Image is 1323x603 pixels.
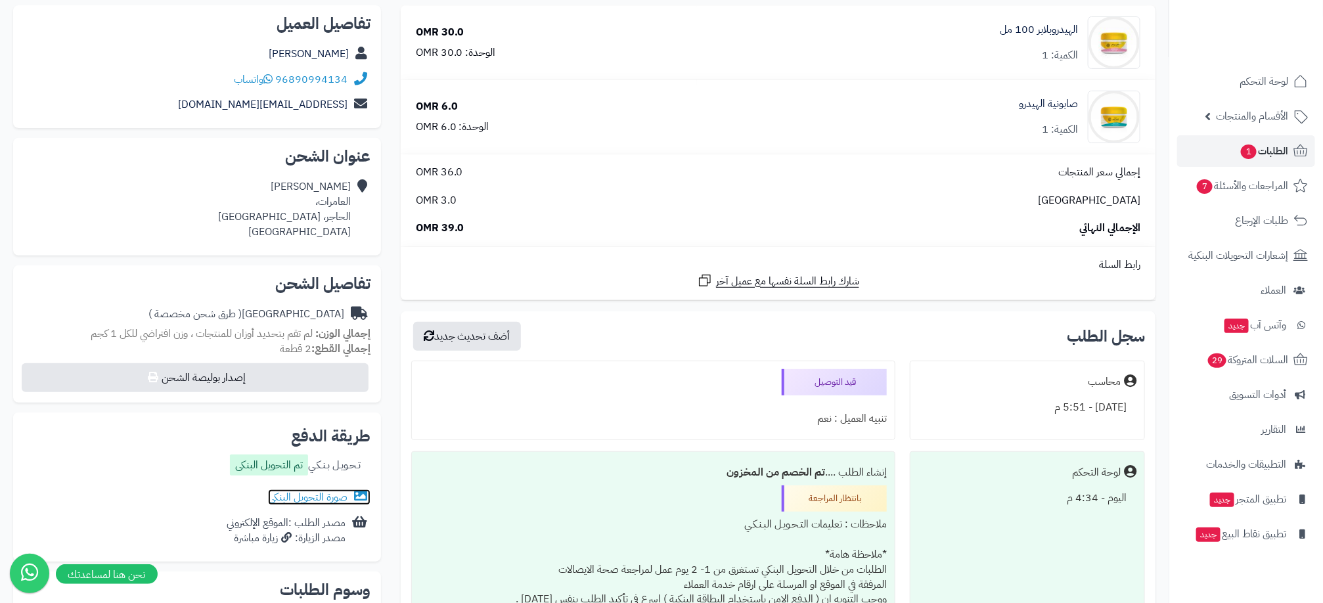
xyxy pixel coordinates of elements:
[280,341,370,357] small: 2 قطعة
[782,485,887,512] div: بانتظار المراجعة
[178,97,348,112] a: [EMAIL_ADDRESS][DOMAIN_NAME]
[1177,344,1315,376] a: السلات المتروكة29
[1000,22,1078,37] a: الهيدروبلابر 100 مل
[227,516,346,546] div: مصدر الطلب :الموقع الإلكتروني
[230,455,361,479] div: تـحـويـل بـنـكـي
[1177,518,1315,550] a: تطبيق نقاط البيعجديد
[1072,465,1121,480] div: لوحة التحكم
[1196,527,1221,542] span: جديد
[1240,142,1288,160] span: الطلبات
[727,464,825,480] b: تم الخصم من المخزون
[1088,16,1140,69] img: 1739576658-cm5o7h3k200cz01n3d88igawy_HYDROBALAPER_w-90x90.jpg
[148,307,344,322] div: [GEOGRAPHIC_DATA]
[22,363,369,392] button: إصدار بوليصة الشحن
[275,72,348,87] a: 96890994134
[91,326,313,342] span: لم تقم بتحديد أوزان للمنتجات ، وزن افتراضي للكل 1 كجم
[1067,328,1145,344] h3: سجل الطلب
[1177,483,1315,515] a: تطبيق المتجرجديد
[1229,386,1286,404] span: أدوات التسويق
[416,165,463,180] span: 36.0 OMR
[234,72,273,87] a: واتساب
[697,273,859,289] a: شارك رابط السلة نفسها مع عميل آخر
[1216,107,1288,125] span: الأقسام والمنتجات
[1261,281,1286,300] span: العملاء
[1224,319,1249,333] span: جديد
[1177,240,1315,271] a: إشعارات التحويلات البنكية
[1042,122,1078,137] div: الكمية: 1
[291,428,370,444] h2: طريقة الدفع
[1177,66,1315,97] a: لوحة التحكم
[1223,316,1286,334] span: وآتس آب
[1079,221,1140,236] span: الإجمالي النهائي
[716,274,859,289] span: شارك رابط السلة نفسها مع عميل آخر
[918,395,1136,420] div: [DATE] - 5:51 م
[1177,414,1315,445] a: التقارير
[1240,72,1288,91] span: لوحة التحكم
[1177,379,1315,411] a: أدوات التسويق
[148,306,242,322] span: ( طرق شحن مخصصة )
[268,489,370,505] a: صورة التحويل البنكى
[1058,165,1140,180] span: إجمالي سعر المنتجات
[1235,212,1288,230] span: طلبات الإرجاع
[420,406,887,432] div: تنبيه العميل : نعم
[1042,48,1078,63] div: الكمية: 1
[420,460,887,485] div: إنشاء الطلب ....
[416,221,464,236] span: 39.0 OMR
[315,326,370,342] strong: إجمالي الوزن:
[1177,135,1315,167] a: الطلبات1
[218,179,351,239] div: [PERSON_NAME] العامرات، الحاجر، [GEOGRAPHIC_DATA] [GEOGRAPHIC_DATA]
[269,46,349,62] a: [PERSON_NAME]
[1207,351,1288,369] span: السلات المتروكة
[1177,449,1315,480] a: التطبيقات والخدمات
[1188,246,1288,265] span: إشعارات التحويلات البنكية
[24,582,370,598] h2: وسوم الطلبات
[1206,455,1286,474] span: التطبيقات والخدمات
[24,276,370,292] h2: تفاصيل الشحن
[918,485,1136,511] div: اليوم - 4:34 م
[416,99,458,114] div: 6.0 OMR
[230,455,308,476] label: تم التحويل البنكى
[1210,493,1234,507] span: جديد
[1088,374,1121,390] div: محاسب
[782,369,887,395] div: قيد التوصيل
[1177,309,1315,341] a: وآتس آبجديد
[1234,12,1311,39] img: logo-2.png
[1207,353,1228,368] span: 29
[416,193,457,208] span: 3.0 OMR
[416,45,496,60] div: الوحدة: 30.0 OMR
[24,16,370,32] h2: تفاصيل العميل
[1177,205,1315,236] a: طلبات الإرجاع
[1088,91,1140,143] img: 1739577078-cm5o6oxsw00cn01n35fki020r_HUDRO_SOUP_w-90x90.png
[1177,170,1315,202] a: المراجعات والأسئلة7
[416,25,464,40] div: 30.0 OMR
[1195,525,1286,543] span: تطبيق نقاط البيع
[413,322,521,351] button: أضف تحديث جديد
[1038,193,1140,208] span: [GEOGRAPHIC_DATA]
[227,531,346,546] div: مصدر الزيارة: زيارة مباشرة
[24,148,370,164] h2: عنوان الشحن
[1177,275,1315,306] a: العملاء
[1240,144,1257,160] span: 1
[311,341,370,357] strong: إجمالي القطع:
[1209,490,1286,508] span: تطبيق المتجر
[1196,177,1288,195] span: المراجعات والأسئلة
[416,120,489,135] div: الوحدة: 6.0 OMR
[406,257,1150,273] div: رابط السلة
[1261,420,1286,439] span: التقارير
[1019,97,1078,112] a: صابونية الهيدرو
[1196,179,1213,194] span: 7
